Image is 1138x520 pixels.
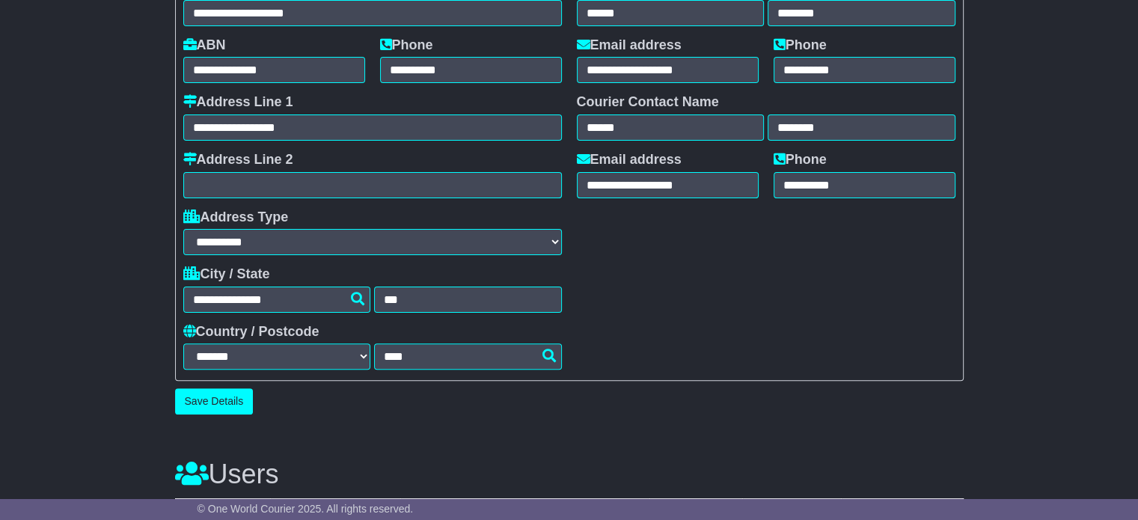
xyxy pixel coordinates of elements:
[774,37,827,54] label: Phone
[577,37,682,54] label: Email address
[577,152,682,168] label: Email address
[183,324,319,340] label: Country / Postcode
[198,503,414,515] span: © One World Courier 2025. All rights reserved.
[577,94,719,111] label: Courier Contact Name
[183,37,226,54] label: ABN
[175,459,964,489] h3: Users
[183,209,289,226] label: Address Type
[183,94,293,111] label: Address Line 1
[183,266,270,283] label: City / State
[183,152,293,168] label: Address Line 2
[774,152,827,168] label: Phone
[380,37,433,54] label: Phone
[175,388,254,415] button: Save Details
